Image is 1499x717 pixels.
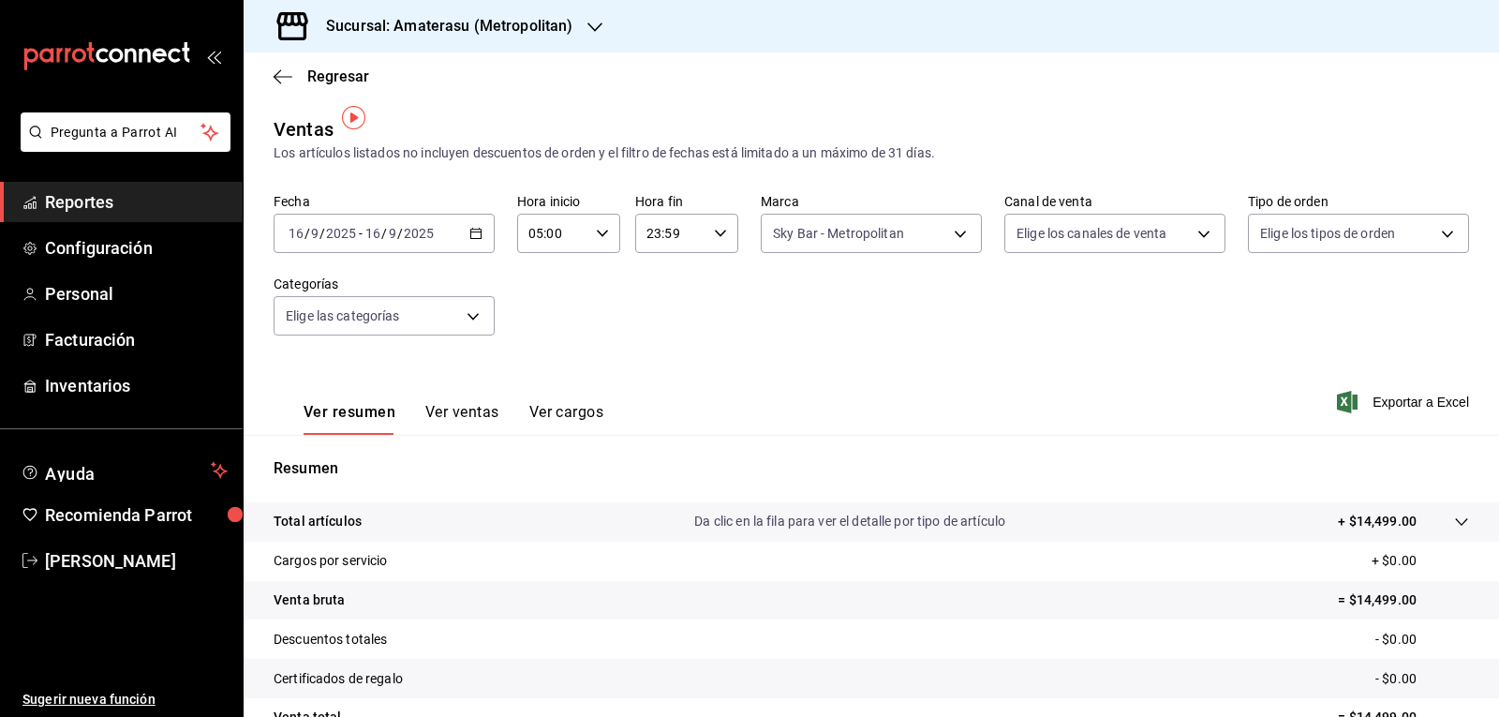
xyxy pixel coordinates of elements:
span: Ayuda [45,459,203,482]
p: Descuentos totales [274,630,387,650]
h3: Sucursal: Amaterasu (Metropolitan) [311,15,572,37]
label: Tipo de orden [1248,195,1469,208]
div: navigation tabs [304,403,603,435]
p: Venta bruta [274,590,345,610]
span: Reportes [45,189,228,215]
label: Hora fin [635,195,738,208]
span: / [319,226,325,241]
button: open_drawer_menu [206,49,221,64]
span: Facturación [45,327,228,352]
p: - $0.00 [1375,669,1469,689]
label: Marca [761,195,982,208]
button: Regresar [274,67,369,85]
span: Recomienda Parrot [45,502,228,528]
span: Pregunta a Parrot AI [51,123,201,142]
span: Sky Bar - Metropolitan [773,224,904,243]
p: = $14,499.00 [1338,590,1469,610]
a: Pregunta a Parrot AI [13,136,230,156]
div: Ventas [274,115,334,143]
img: Tooltip marker [342,106,365,129]
label: Fecha [274,195,495,208]
button: Ver cargos [529,403,604,435]
span: Elige los canales de venta [1017,224,1166,243]
span: - [359,226,363,241]
input: -- [364,226,381,241]
span: Inventarios [45,373,228,398]
button: Ver ventas [425,403,499,435]
p: Da clic en la fila para ver el detalle por tipo de artículo [694,512,1005,531]
label: Hora inicio [517,195,620,208]
span: Sugerir nueva función [22,690,228,710]
p: Total artículos [274,512,362,531]
span: Regresar [307,67,369,85]
input: ---- [325,226,357,241]
label: Categorías [274,277,495,291]
p: Resumen [274,457,1469,480]
p: - $0.00 [1375,630,1469,650]
span: Elige los tipos de orden [1260,224,1395,243]
span: Configuración [45,235,228,261]
label: Canal de venta [1004,195,1225,208]
span: / [397,226,403,241]
button: Pregunta a Parrot AI [21,112,230,152]
input: -- [388,226,397,241]
span: / [381,226,387,241]
input: -- [288,226,304,241]
button: Exportar a Excel [1341,391,1469,413]
span: / [304,226,310,241]
div: Los artículos listados no incluyen descuentos de orden y el filtro de fechas está limitado a un m... [274,143,1469,163]
p: Cargos por servicio [274,551,388,571]
button: Ver resumen [304,403,395,435]
p: Certificados de regalo [274,669,403,689]
input: ---- [403,226,435,241]
span: [PERSON_NAME] [45,548,228,574]
span: Personal [45,281,228,306]
span: Elige las categorías [286,306,400,325]
p: + $0.00 [1372,551,1469,571]
p: + $14,499.00 [1338,512,1417,531]
input: -- [310,226,319,241]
